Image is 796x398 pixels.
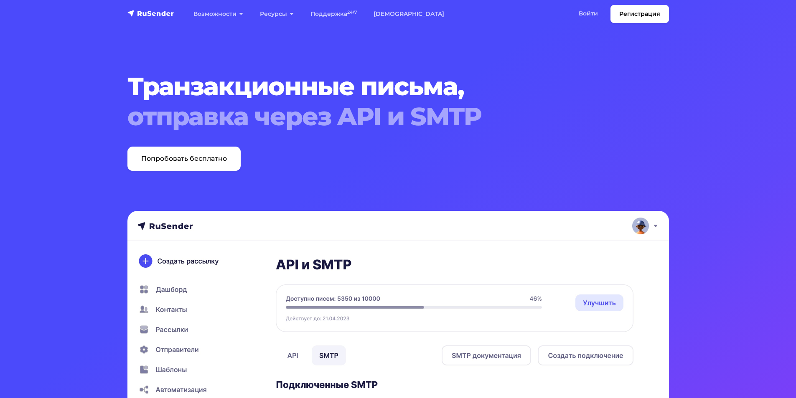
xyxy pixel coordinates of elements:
[185,5,252,23] a: Возможности
[302,5,365,23] a: Поддержка24/7
[610,5,669,23] a: Регистрация
[127,71,623,132] h1: Транзакционные письма,
[570,5,606,22] a: Войти
[365,5,453,23] a: [DEMOGRAPHIC_DATA]
[127,9,174,18] img: RuSender
[347,10,357,15] sup: 24/7
[127,147,241,171] a: Попробовать бесплатно
[252,5,302,23] a: Ресурсы
[127,101,623,132] span: отправка через API и SMTP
